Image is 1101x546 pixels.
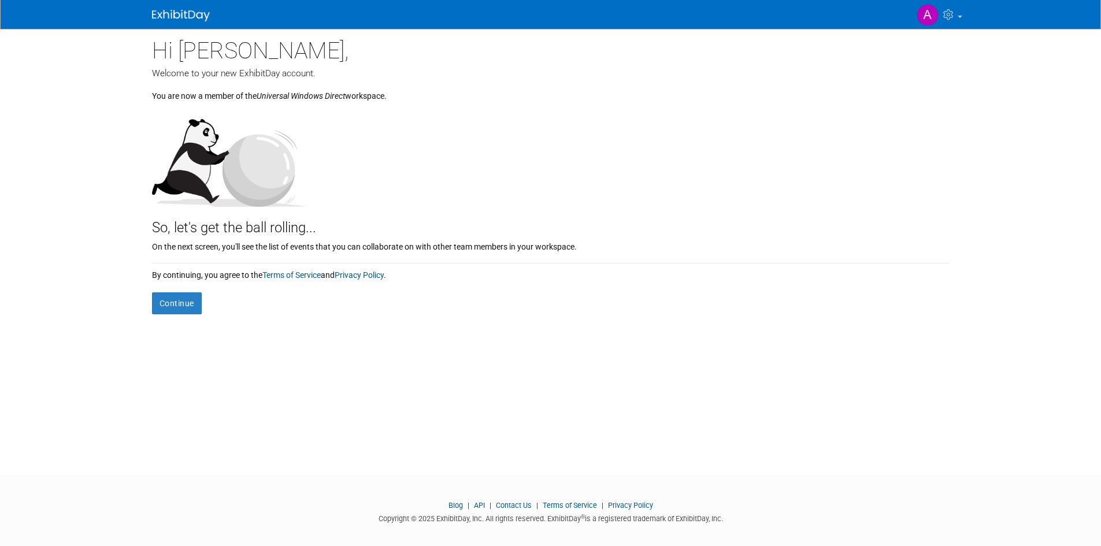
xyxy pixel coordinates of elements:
[152,263,950,281] div: By continuing, you agree to the and .
[257,91,345,101] i: Universal Windows Direct
[581,514,585,520] sup: ®
[152,107,308,207] img: Let's get the ball rolling
[487,501,494,510] span: |
[533,501,541,510] span: |
[152,207,950,238] div: So, let's get the ball rolling...
[599,501,606,510] span: |
[608,501,653,510] a: Privacy Policy
[262,270,321,280] a: Terms of Service
[152,238,950,252] div: On the next screen, you'll see the list of events that you can collaborate on with other team mem...
[465,501,472,510] span: |
[152,29,950,67] div: Hi [PERSON_NAME],
[448,501,463,510] a: Blog
[152,67,950,80] div: Welcome to your new ExhibitDay account.
[152,292,202,314] button: Continue
[152,80,950,102] div: You are now a member of the workspace.
[917,4,939,26] img: Asia Rose Gibbs
[152,10,210,21] img: ExhibitDay
[543,501,597,510] a: Terms of Service
[335,270,384,280] a: Privacy Policy
[474,501,485,510] a: API
[496,501,532,510] a: Contact Us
